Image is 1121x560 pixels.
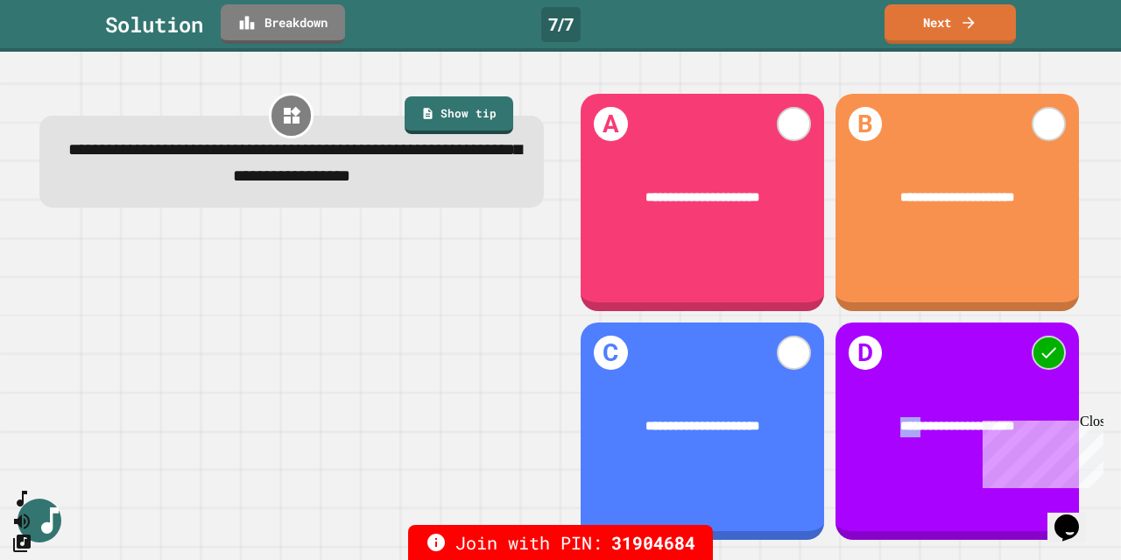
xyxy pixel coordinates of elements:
[1047,490,1103,542] iframe: chat widget
[105,9,203,40] div: Solution
[11,532,32,554] button: Change Music
[221,4,345,44] a: Breakdown
[611,529,695,556] span: 31904684
[11,510,32,532] button: Mute music
[849,107,883,141] h1: B
[7,7,121,111] div: Chat with us now!Close
[541,7,581,42] div: 7 / 7
[408,525,713,560] div: Join with PIN:
[594,336,628,370] h1: C
[594,107,628,141] h1: A
[885,4,1016,44] a: Next
[405,96,513,135] a: Show tip
[976,414,1103,488] iframe: chat widget
[849,336,883,370] h1: D
[11,488,32,510] button: SpeedDial basic example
